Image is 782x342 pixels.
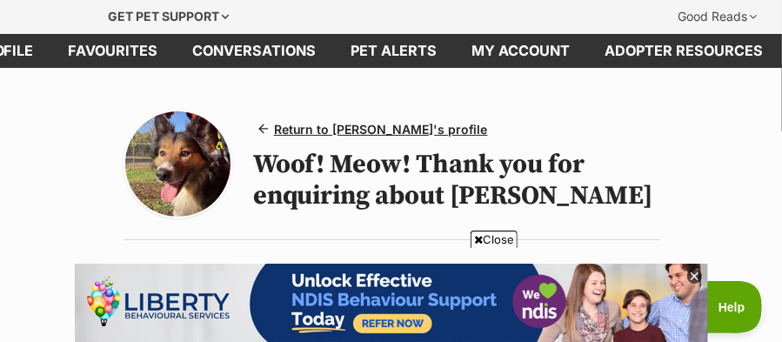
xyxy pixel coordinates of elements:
[455,34,588,68] a: My account
[274,120,488,138] span: Return to [PERSON_NAME]'s profile
[75,255,708,333] iframe: Advertisement
[125,111,231,217] img: Photo of Gus
[51,34,176,68] a: Favourites
[672,281,765,333] iframe: Help Scout Beacon - Open
[334,34,455,68] a: Pet alerts
[176,34,334,68] a: conversations
[253,117,495,142] a: Return to [PERSON_NAME]'s profile
[588,34,781,68] a: Adopter resources
[253,149,659,211] h1: Woof! Meow! Thank you for enquiring about [PERSON_NAME]
[471,231,518,248] span: Close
